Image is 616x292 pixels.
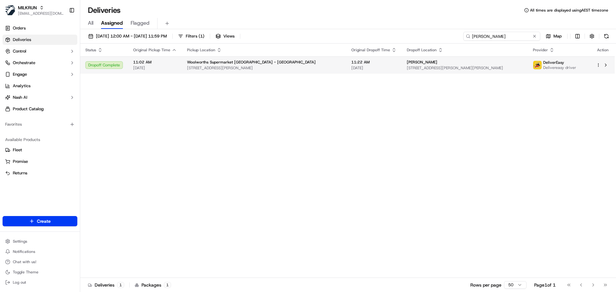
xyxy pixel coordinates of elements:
[13,239,27,244] span: Settings
[131,19,150,27] span: Flagged
[13,37,31,43] span: Deliveries
[133,65,177,71] span: [DATE]
[135,282,171,288] div: Packages
[3,278,77,287] button: Log out
[3,69,77,79] button: Engage
[3,46,77,56] button: Control
[553,33,562,39] span: Map
[13,259,36,264] span: Chat with us!
[187,65,341,71] span: [STREET_ADDRESS][PERSON_NAME]
[3,35,77,45] a: Deliveries
[534,282,556,288] div: Page 1 of 1
[3,135,77,145] div: Available Products
[3,156,77,167] button: Promise
[543,65,576,70] span: Delivereasy driver
[18,11,64,16] button: [EMAIL_ADDRESS][DOMAIN_NAME]
[13,170,27,176] span: Returns
[5,147,75,153] a: Fleet
[5,5,15,15] img: MILKRUN
[5,159,75,164] a: Promise
[88,19,93,27] span: All
[470,282,501,288] p: Rows per page
[133,47,170,53] span: Original Pickup Time
[85,32,170,41] button: [DATE] 12:00 AM - [DATE] 11:59 PM
[407,65,523,71] span: [STREET_ADDRESS][PERSON_NAME][PERSON_NAME]
[213,32,237,41] button: Views
[351,60,397,65] span: 11:22 AM
[5,170,75,176] a: Returns
[13,95,27,100] span: Nash AI
[3,168,77,178] button: Returns
[3,81,77,91] a: Analytics
[187,47,215,53] span: Pickup Location
[13,71,27,77] span: Engage
[3,237,77,246] button: Settings
[13,48,26,54] span: Control
[13,249,35,254] span: Notifications
[117,282,124,288] div: 1
[530,8,608,13] span: All times are displayed using AEST timezone
[3,104,77,114] a: Product Catalog
[96,33,167,39] span: [DATE] 12:00 AM - [DATE] 11:59 PM
[351,47,390,53] span: Original Dropoff Time
[13,25,26,31] span: Orders
[13,270,38,275] span: Toggle Theme
[13,159,28,164] span: Promise
[3,119,77,129] div: Favorites
[13,83,30,89] span: Analytics
[101,19,123,27] span: Assigned
[543,32,565,41] button: Map
[186,33,204,39] span: Filters
[3,92,77,103] button: Nash AI
[199,33,204,39] span: ( 1 )
[602,32,611,41] button: Refresh
[164,282,171,288] div: 1
[3,23,77,33] a: Orders
[13,106,44,112] span: Product Catalog
[543,60,564,65] span: DeliverEasy
[596,47,610,53] div: Action
[351,65,397,71] span: [DATE]
[463,32,540,41] input: Type to search
[407,60,437,65] span: [PERSON_NAME]
[3,268,77,277] button: Toggle Theme
[85,47,96,53] span: Status
[13,147,22,153] span: Fleet
[88,282,124,288] div: Deliveries
[37,218,51,224] span: Create
[18,4,37,11] button: MILKRUN
[533,47,548,53] span: Provider
[3,257,77,266] button: Chat with us!
[187,60,316,65] span: Woolworths Supermarket [GEOGRAPHIC_DATA] - [GEOGRAPHIC_DATA]
[407,47,437,53] span: Dropoff Location
[3,145,77,155] button: Fleet
[223,33,235,39] span: Views
[3,3,66,18] button: MILKRUNMILKRUN[EMAIL_ADDRESS][DOMAIN_NAME]
[13,60,35,66] span: Orchestrate
[3,58,77,68] button: Orchestrate
[88,5,121,15] h1: Deliveries
[3,216,77,226] button: Create
[175,32,207,41] button: Filters(1)
[13,280,26,285] span: Log out
[3,247,77,256] button: Notifications
[533,61,542,69] img: delivereasy_logo.png
[133,60,177,65] span: 11:02 AM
